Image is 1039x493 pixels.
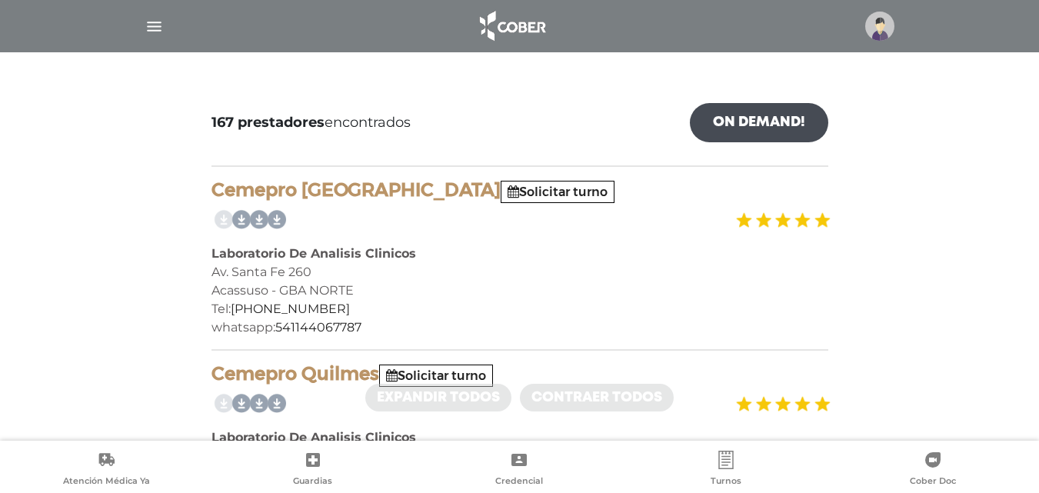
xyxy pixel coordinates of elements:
[690,103,828,142] a: On Demand!
[508,185,608,199] a: Solicitar turno
[3,451,210,490] a: Atención Médica Ya
[63,475,150,489] span: Atención Médica Ya
[416,451,623,490] a: Credencial
[365,384,511,411] a: Expandir todos
[211,114,325,131] b: 167 prestadores
[520,384,674,411] a: Contraer todos
[865,12,894,41] img: profile-placeholder.svg
[211,430,416,445] b: Laboratorio De Analisis Clinicos
[211,281,828,300] div: Acassuso - GBA NORTE
[211,300,828,318] div: Tel:
[211,112,411,133] span: encontrados
[145,17,164,36] img: Cober_menu-lines-white.svg
[211,179,828,202] h4: Cemepro [GEOGRAPHIC_DATA]
[211,318,828,337] div: whatsapp:
[275,320,361,335] a: 541144067787
[211,263,828,281] div: Av. Santa Fe 260
[386,368,486,383] a: Solicitar turno
[495,475,543,489] span: Credencial
[211,363,828,385] h4: Cemepro Quilmes
[471,8,552,45] img: logo_cober_home-white.png
[210,451,417,490] a: Guardias
[910,475,956,489] span: Cober Doc
[734,387,831,421] img: estrellas_badge.png
[734,203,831,238] img: estrellas_badge.png
[829,451,1036,490] a: Cober Doc
[231,301,350,316] a: [PHONE_NUMBER]
[623,451,830,490] a: Turnos
[211,246,416,261] b: Laboratorio De Analisis Clinicos
[711,475,741,489] span: Turnos
[293,475,332,489] span: Guardias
